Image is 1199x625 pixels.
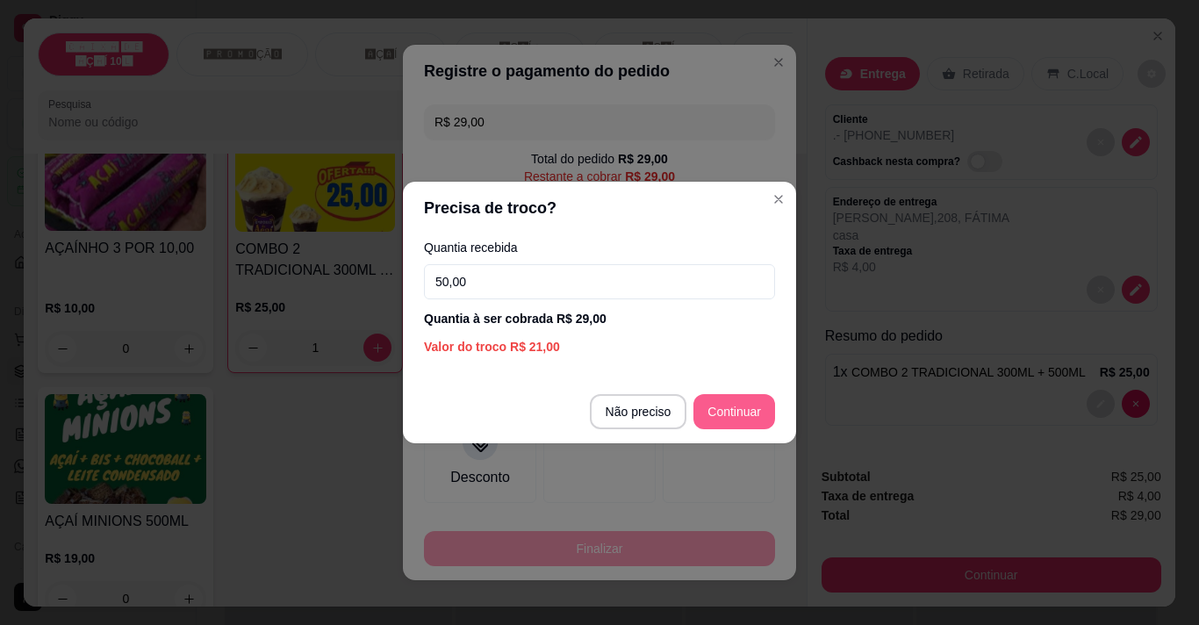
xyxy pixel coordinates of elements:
div: Valor do troco R$ 21,00 [424,338,775,356]
button: Não preciso [590,394,687,429]
button: Continuar [693,394,775,429]
header: Precisa de troco? [403,182,796,234]
div: Quantia à ser cobrada R$ 29,00 [424,310,775,327]
label: Quantia recebida [424,241,775,254]
button: Close [765,185,793,213]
